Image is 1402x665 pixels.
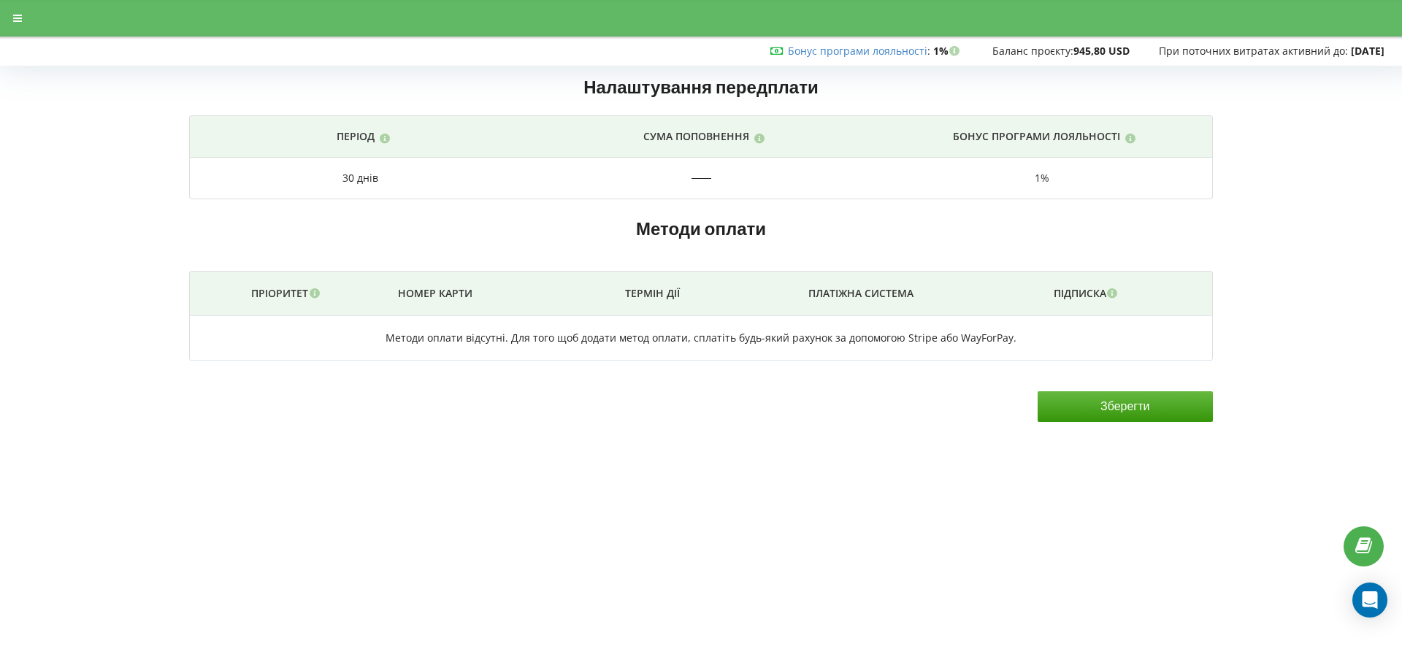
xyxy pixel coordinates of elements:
strong: 1% [933,44,963,58]
th: Платіжна система [728,272,994,316]
span: При поточних витратах активний до: [1159,44,1348,58]
input: Зберегти [1038,391,1213,422]
td: Методи оплати відсутні. Для того щоб додати метод оплати, сплатіть будь-який рахунок за допомогою... [190,316,1212,361]
div: 30 днів [342,171,378,185]
p: Сума поповнення [643,129,749,144]
strong: 945,80 USD [1073,44,1130,58]
i: Після оформлення підписки, за чотири дні до очікуваного кінця коштів відбудеться списання з прив'... [1106,286,1119,296]
th: Підписка [994,272,1181,316]
strong: [DATE] [1351,44,1384,58]
p: Період [337,129,375,144]
th: Пріоритет [190,272,384,316]
div: Open Intercom Messenger [1352,583,1387,618]
a: Бонус програми лояльності [788,44,927,58]
i: Гроші будуть списані з активної карти з найвищим пріоритетом(чим більше цифра - тим вище пріорите... [308,286,321,296]
th: Термін дії [578,272,728,316]
span: : [788,44,930,58]
span: Баланс проєкту: [992,44,1073,58]
h2: Методи оплати [189,218,1213,240]
div: 1% [886,171,1198,185]
p: Бонус програми лояльності [953,129,1120,144]
th: Номер карти [385,272,578,316]
h2: Налаштування передплати [189,69,1213,106]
